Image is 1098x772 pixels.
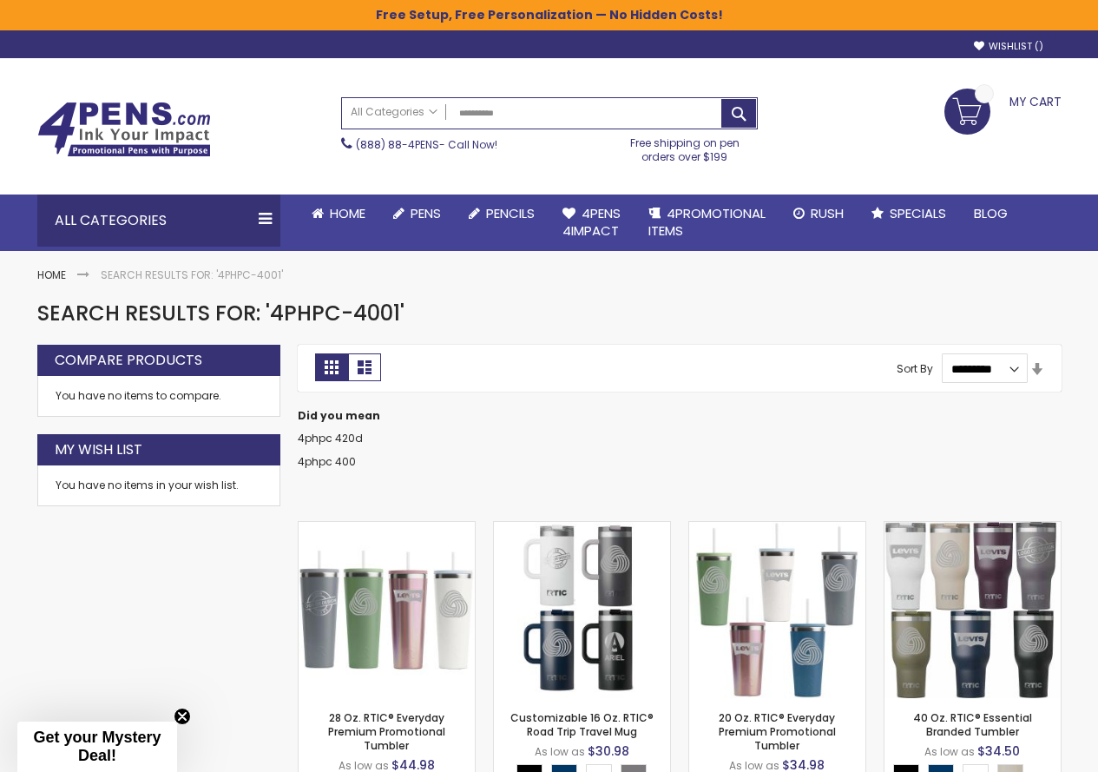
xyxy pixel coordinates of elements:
[486,204,535,222] span: Pencils
[356,137,497,152] span: - Call Now!
[890,204,946,222] span: Specials
[356,137,439,152] a: (888) 88-4PENS
[37,267,66,282] a: Home
[955,725,1098,772] iframe: Google Customer Reviews
[298,431,363,445] a: 4phpc 420d
[55,440,142,459] strong: My Wish List
[897,361,933,376] label: Sort By
[56,478,262,492] div: You have no items in your wish list.
[17,722,177,772] div: Get your Mystery Deal!Close teaser
[315,353,348,381] strong: Grid
[924,744,975,759] span: As low as
[351,105,437,119] span: All Categories
[612,129,758,164] div: Free shipping on pen orders over $199
[549,195,634,251] a: 4Pens4impact
[55,351,202,370] strong: Compare Products
[37,299,404,327] span: Search results for: '4PHPC-4001'
[562,204,621,240] span: 4Pens 4impact
[884,522,1061,698] img: 40 Oz. RTIC® Essential Branded Tumbler
[37,102,211,157] img: 4Pens Custom Pens and Promotional Products
[33,729,161,764] span: Get your Mystery Deal!
[101,267,283,282] strong: Search results for: '4PHPC-4001'
[330,204,365,222] span: Home
[342,98,446,127] a: All Categories
[858,195,960,233] a: Specials
[494,522,670,698] img: Customizable 16 Oz. RTIC® Road Trip Travel Mug
[298,195,379,233] a: Home
[634,195,779,251] a: 4PROMOTIONALITEMS
[648,204,766,240] span: 4PROMOTIONAL ITEMS
[535,744,585,759] span: As low as
[689,522,865,698] img: 20 Oz. RTIC® Everyday Premium Promotional Tumbler
[299,521,475,536] a: 28 Oz. RTIC® Everyday Premium Promotional Tumbler
[588,742,629,760] span: $30.98
[379,195,455,233] a: Pens
[779,195,858,233] a: Rush
[174,708,191,725] button: Close teaser
[960,195,1022,233] a: Blog
[974,40,1043,53] a: Wishlist
[37,376,280,417] div: You have no items to compare.
[913,710,1032,739] a: 40 Oz. RTIC® Essential Branded Tumbler
[299,522,475,698] img: 28 Oz. RTIC® Everyday Premium Promotional Tumbler
[884,521,1061,536] a: 40 Oz. RTIC® Essential Branded Tumbler
[719,710,836,753] a: 20 Oz. RTIC® Everyday Premium Promotional Tumbler
[37,195,280,247] div: All Categories
[510,710,654,739] a: Customizable 16 Oz. RTIC® Road Trip Travel Mug
[689,521,865,536] a: 20 Oz. RTIC® Everyday Premium Promotional Tumbler
[298,409,1062,423] dt: Did you mean
[974,204,1008,222] span: Blog
[298,454,356,469] a: 4phpc 400
[411,204,441,222] span: Pens
[328,710,445,753] a: 28 Oz. RTIC® Everyday Premium Promotional Tumbler
[494,521,670,536] a: Customizable 16 Oz. RTIC® Road Trip Travel Mug
[455,195,549,233] a: Pencils
[811,204,844,222] span: Rush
